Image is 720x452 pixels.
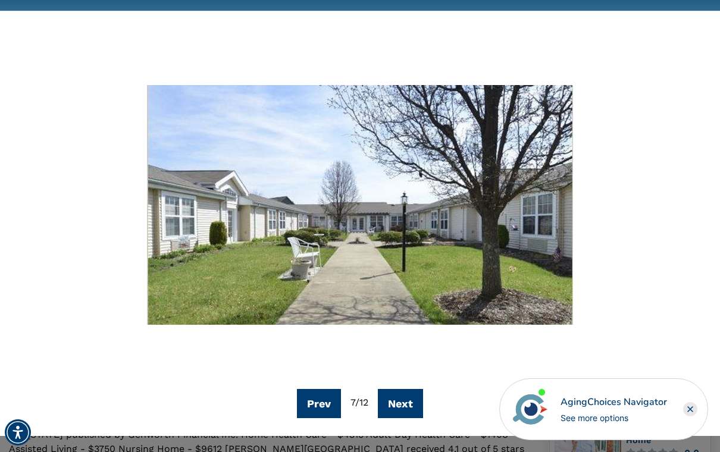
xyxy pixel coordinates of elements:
button: Next [378,389,423,418]
span: 7 / 12 [350,397,368,408]
button: Prev [297,389,341,418]
img: avatar [510,389,550,429]
div: Accessibility Menu [5,419,31,445]
img: 1a461832-7997-40c6-bbff-ab4bf0fa644e.jpg [147,85,573,325]
div: See more options [561,412,667,424]
div: Close [683,402,697,416]
div: AgingChoices Navigator [561,395,667,409]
